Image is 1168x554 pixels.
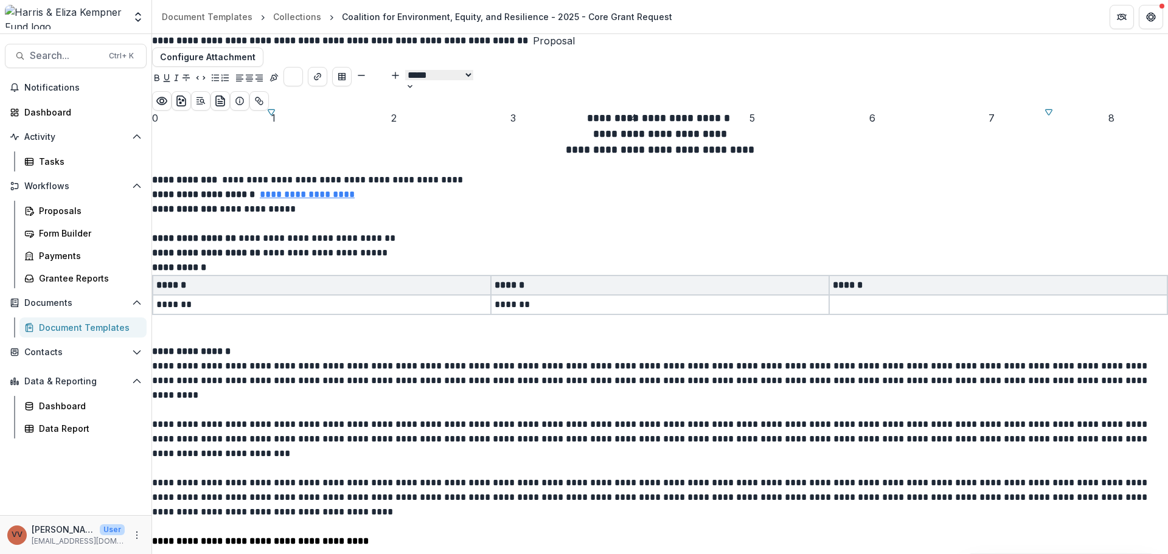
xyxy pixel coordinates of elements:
button: Code [196,72,206,86]
div: Collections [273,10,321,23]
button: Open entity switcher [130,5,147,29]
a: Data Report [19,418,147,438]
a: Grantee Reports [19,268,147,288]
a: Proposals [19,201,147,221]
span: Proposal [533,35,575,47]
div: Tasks [39,155,137,168]
button: Show details [230,91,249,111]
span: Activity [24,132,127,142]
nav: breadcrumb [157,8,677,26]
a: Collections [268,8,326,26]
p: User [100,524,125,535]
button: Configure Attachment [152,47,263,67]
button: Get Help [1139,5,1163,29]
div: Dashboard [39,400,137,412]
div: Form Builder [39,227,137,240]
div: Proposals [39,204,137,217]
div: Insert Table [332,67,352,91]
span: Workflows [24,181,127,192]
button: Bullet List [210,72,220,86]
span: Notifications [24,83,142,93]
button: Open Editor Sidebar [191,91,210,111]
a: Dashboard [5,102,147,122]
button: Insert Signature [269,72,279,86]
div: Ctrl + K [106,49,136,63]
a: Dashboard [19,396,147,416]
button: Ordered List [220,72,230,86]
button: Align Center [245,72,254,86]
button: Open Documents [5,293,147,313]
button: Open Workflows [5,176,147,196]
button: Open Contacts [5,342,147,362]
a: Form Builder [19,223,147,243]
button: Bigger [391,67,400,81]
button: Underline [162,72,172,86]
a: Document Templates [19,317,147,338]
a: Payments [19,246,147,266]
p: [EMAIL_ADDRESS][DOMAIN_NAME] [32,536,125,547]
div: Grantee Reports [39,272,137,285]
button: Open Data & Reporting [5,372,147,391]
button: Show related entities [249,91,269,111]
span: Data & Reporting [24,376,127,387]
div: Vivian Victoria [12,531,23,539]
span: Contacts [24,347,127,358]
button: Align Right [254,72,264,86]
span: Documents [24,298,127,308]
div: Coalition for Environment, Equity, and Resilience - 2025 - Core Grant Request [342,10,672,23]
a: Tasks [19,151,147,171]
button: preview-proposal-pdf [210,91,230,111]
button: Strike [181,72,191,86]
img: Harris & Eliza Kempner Fund logo [5,5,125,29]
a: Document Templates [157,8,257,26]
button: More [130,528,144,542]
button: download-word [172,91,191,111]
button: Search... [5,44,147,68]
button: Smaller [356,67,366,81]
button: Align Left [235,72,245,86]
button: Bold [152,72,162,86]
button: Partners [1110,5,1134,29]
button: Create link [308,67,327,86]
button: Preview preview-doc.pdf [152,91,172,111]
div: Data Report [39,422,137,435]
button: Choose font color [283,67,303,86]
div: Dashboard [24,106,137,119]
div: Payments [39,249,137,262]
span: Search... [30,50,102,61]
div: Document Templates [162,10,252,23]
button: Open Activity [5,127,147,147]
div: Document Templates [39,321,137,334]
button: Italicize [172,72,181,86]
button: Notifications [5,78,147,97]
button: Insert Table [332,67,352,86]
p: [PERSON_NAME] [32,523,95,536]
